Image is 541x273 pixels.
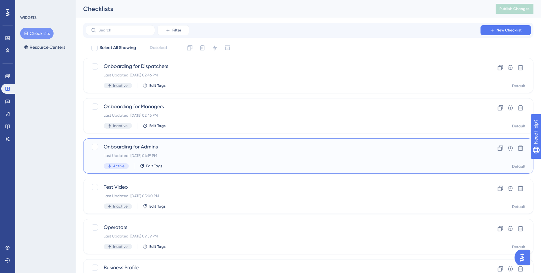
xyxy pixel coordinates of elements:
span: Onboarding for Dispatchers [104,63,463,70]
button: Edit Tags [142,83,166,88]
div: Default [512,124,526,129]
button: Edit Tags [142,244,166,249]
div: Last Updated: [DATE] 02:46 PM [104,73,463,78]
span: Edit Tags [146,164,163,169]
button: Publish Changes [496,4,533,14]
button: Checklists [20,28,54,39]
span: Filter [172,28,181,33]
span: Select All Showing [100,44,136,52]
span: Onboarding for Admins [104,143,463,151]
div: Last Updated: [DATE] 09:59 PM [104,234,463,239]
button: New Checklist [481,25,531,35]
span: New Checklist [497,28,522,33]
div: Default [512,244,526,249]
span: Edit Tags [149,244,166,249]
div: Default [512,204,526,209]
iframe: UserGuiding AI Assistant Launcher [515,248,533,267]
div: Default [512,83,526,88]
span: Publish Changes [499,6,530,11]
span: Test Video [104,183,463,191]
div: Last Updated: [DATE] 02:46 PM [104,113,463,118]
button: Filter [158,25,189,35]
div: WIDGETS [20,15,37,20]
span: Edit Tags [149,204,166,209]
button: Deselect [144,42,173,53]
button: Edit Tags [139,164,163,169]
span: Active [113,164,124,169]
button: Edit Tags [142,204,166,209]
span: Deselect [150,44,167,52]
div: Default [512,164,526,169]
span: Edit Tags [149,83,166,88]
span: Operators [104,224,463,231]
span: Business Profile [104,264,463,271]
div: Last Updated: [DATE] 04:19 PM [104,153,463,158]
input: Search [99,28,150,32]
div: Last Updated: [DATE] 05:00 PM [104,193,463,198]
button: Resource Centers [20,42,69,53]
span: Inactive [113,83,128,88]
span: Edit Tags [149,123,166,128]
span: Inactive [113,123,128,128]
span: Onboarding for Managers [104,103,463,110]
span: Inactive [113,244,128,249]
div: Checklists [83,4,480,13]
button: Edit Tags [142,123,166,128]
span: Need Help? [15,2,39,9]
span: Inactive [113,204,128,209]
